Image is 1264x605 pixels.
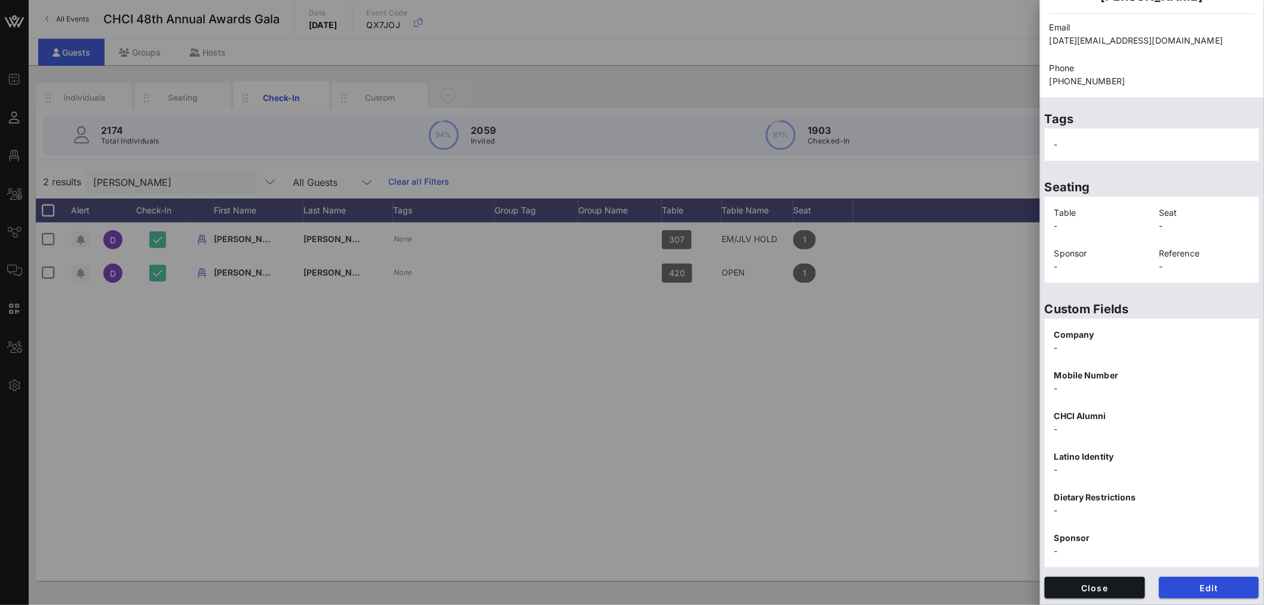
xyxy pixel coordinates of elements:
p: - [1159,260,1250,273]
p: Sponsor [1054,247,1145,260]
p: - [1054,260,1145,273]
span: - [1054,139,1058,149]
p: Phone [1050,62,1254,75]
p: Email [1050,21,1254,34]
p: Mobile Number [1054,369,1250,382]
p: - [1054,382,1250,395]
p: [DATE][EMAIL_ADDRESS][DOMAIN_NAME] [1050,34,1254,47]
p: Dietary Restrictions [1054,491,1250,504]
p: Tags [1045,109,1259,129]
p: [PHONE_NUMBER] [1050,75,1254,88]
p: - [1054,545,1250,558]
p: - [1159,219,1250,233]
span: Close [1054,583,1136,593]
p: - [1054,219,1145,233]
p: Reference [1159,247,1250,260]
p: Custom Fields [1045,300,1259,319]
p: Seat [1159,206,1250,219]
p: Latino Identity [1054,450,1250,463]
p: - [1054,423,1250,436]
button: Edit [1159,577,1260,598]
p: Table [1054,206,1145,219]
p: Seating [1045,178,1259,197]
span: Edit [1169,583,1250,593]
button: Close [1045,577,1145,598]
p: Company [1054,328,1250,341]
p: - [1054,463,1250,476]
p: - [1054,341,1250,355]
p: Sponsor [1054,531,1250,545]
p: CHCI Alumni [1054,410,1250,423]
p: - [1054,504,1250,517]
